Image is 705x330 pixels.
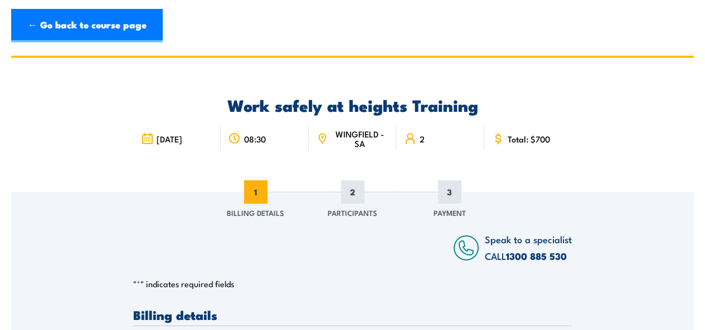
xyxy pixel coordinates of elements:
p: " " indicates required fields [133,278,572,289]
span: 2 [341,180,364,204]
h3: Billing details [133,308,572,321]
span: 3 [438,180,461,204]
h2: Work safely at heights Training [133,97,572,112]
a: 1300 885 530 [506,249,567,263]
span: Speak to a specialist CALL [485,232,572,263]
span: Total: $700 [508,134,550,144]
span: [DATE] [157,134,182,144]
span: Payment [434,207,466,218]
a: ← Go back to course page [11,9,163,42]
span: 2 [420,134,425,144]
span: Participants [328,207,377,218]
span: 08:30 [244,134,266,144]
span: Billing Details [227,207,284,218]
span: 1 [244,180,268,204]
span: WINGFIELD - SA [331,129,388,148]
